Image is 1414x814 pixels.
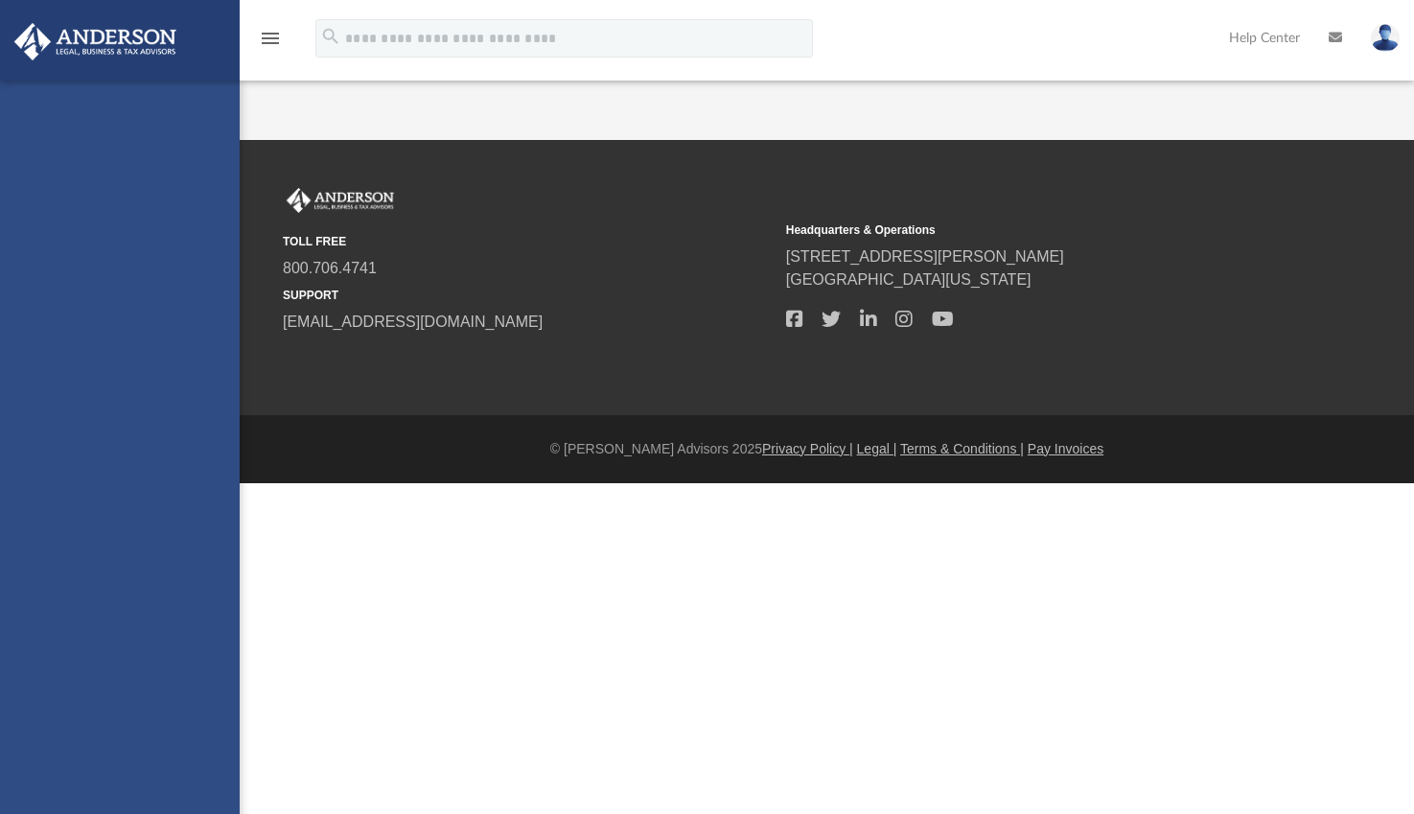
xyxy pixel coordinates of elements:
[283,287,773,304] small: SUPPORT
[259,36,282,50] a: menu
[320,26,341,47] i: search
[1371,24,1400,52] img: User Pic
[283,233,773,250] small: TOLL FREE
[786,271,1032,288] a: [GEOGRAPHIC_DATA][US_STATE]
[762,441,853,456] a: Privacy Policy |
[786,248,1064,265] a: [STREET_ADDRESS][PERSON_NAME]
[1028,441,1103,456] a: Pay Invoices
[9,23,182,60] img: Anderson Advisors Platinum Portal
[283,314,543,330] a: [EMAIL_ADDRESS][DOMAIN_NAME]
[283,188,398,213] img: Anderson Advisors Platinum Portal
[283,260,377,276] a: 800.706.4741
[240,439,1414,459] div: © [PERSON_NAME] Advisors 2025
[900,441,1024,456] a: Terms & Conditions |
[857,441,897,456] a: Legal |
[259,27,282,50] i: menu
[786,221,1276,239] small: Headquarters & Operations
